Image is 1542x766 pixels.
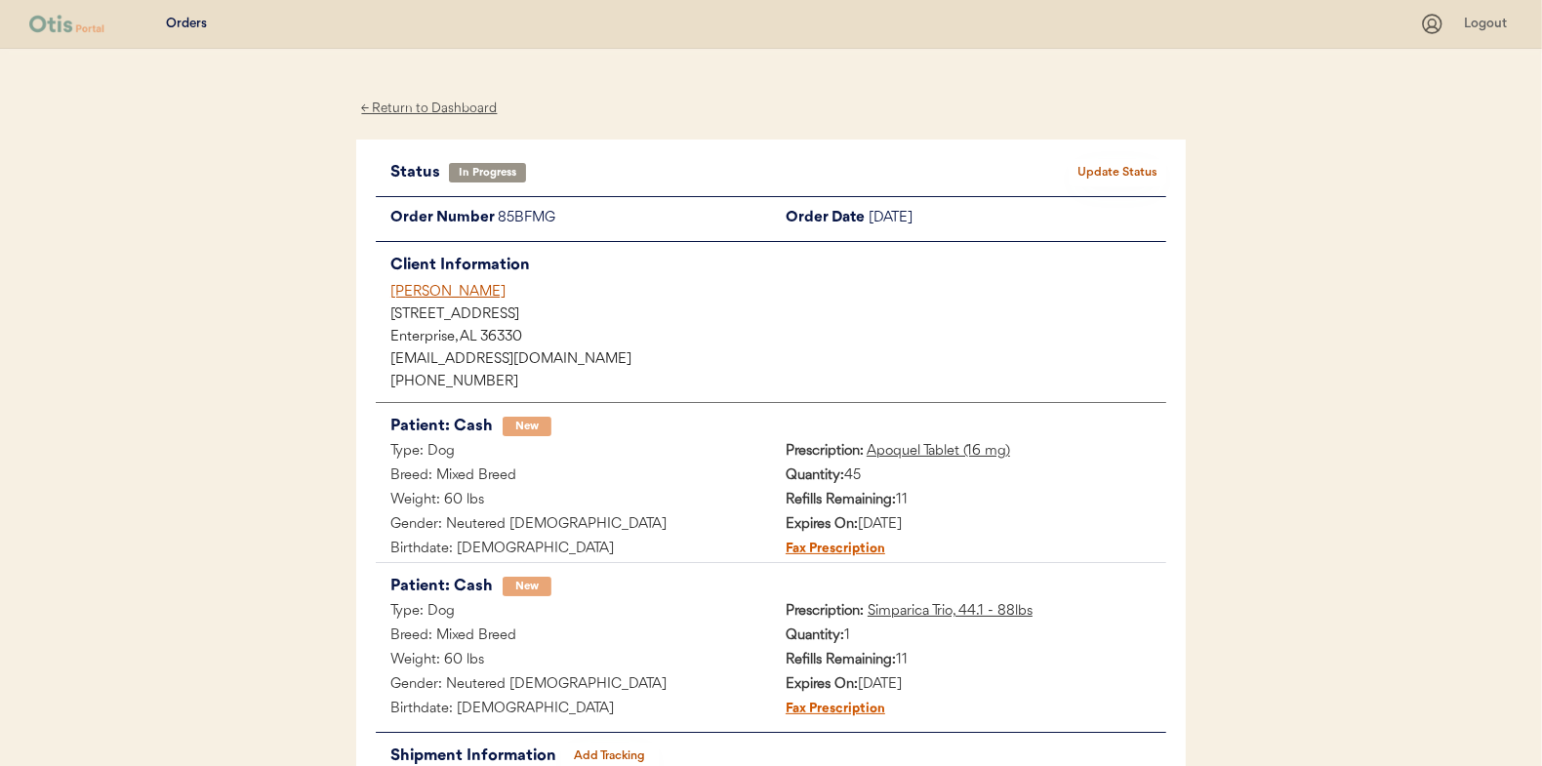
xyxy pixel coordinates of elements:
[376,489,771,513] div: Weight: 60 lbs
[390,376,1166,389] div: [PHONE_NUMBER]
[786,493,896,507] strong: Refills Remaining:
[771,673,1166,698] div: [DATE]
[376,625,771,649] div: Breed: Mixed Breed
[771,489,1166,513] div: 11
[786,677,858,692] strong: Expires On:
[786,604,864,619] strong: Prescription:
[786,628,844,643] strong: Quantity:
[771,207,869,231] div: Order Date
[376,207,498,231] div: Order Number
[356,98,503,120] div: ← Return to Dashboard
[376,440,771,464] div: Type: Dog
[390,353,1166,367] div: [EMAIL_ADDRESS][DOMAIN_NAME]
[771,698,885,722] div: Fax Prescription
[786,517,858,532] strong: Expires On:
[390,413,493,440] div: Patient: Cash
[786,444,864,459] strong: Prescription:
[390,159,449,186] div: Status
[867,444,1010,459] u: Apoquel Tablet (16 mg)
[376,649,771,673] div: Weight: 60 lbs
[390,573,493,600] div: Patient: Cash
[166,15,207,34] div: Orders
[869,207,1166,231] div: [DATE]
[771,649,1166,673] div: 11
[1069,159,1166,186] button: Update Status
[390,282,1166,302] div: [PERSON_NAME]
[376,513,771,538] div: Gender: Neutered [DEMOGRAPHIC_DATA]
[376,673,771,698] div: Gender: Neutered [DEMOGRAPHIC_DATA]
[771,538,885,562] div: Fax Prescription
[771,513,1166,538] div: [DATE]
[376,600,771,625] div: Type: Dog
[390,308,1166,322] div: [STREET_ADDRESS]
[498,207,771,231] div: 85BFMG
[376,538,771,562] div: Birthdate: [DEMOGRAPHIC_DATA]
[771,625,1166,649] div: 1
[868,604,1033,619] u: Simparica Trio, 44.1 - 88lbs
[786,468,844,483] strong: Quantity:
[390,252,1166,279] div: Client Information
[786,653,896,667] strong: Refills Remaining:
[771,464,1166,489] div: 45
[1464,15,1513,34] div: Logout
[376,698,771,722] div: Birthdate: [DEMOGRAPHIC_DATA]
[376,464,771,489] div: Breed: Mixed Breed
[390,331,1166,344] div: Enterprise, AL 36330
